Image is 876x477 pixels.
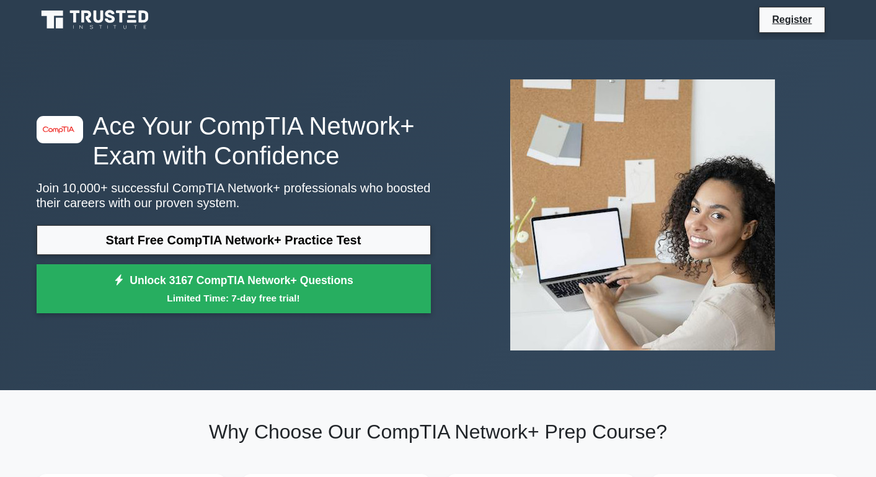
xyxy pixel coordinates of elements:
[37,181,431,210] p: Join 10,000+ successful CompTIA Network+ professionals who boosted their careers with our proven ...
[52,291,415,305] small: Limited Time: 7-day free trial!
[37,264,431,314] a: Unlock 3167 CompTIA Network+ QuestionsLimited Time: 7-day free trial!
[37,420,840,444] h2: Why Choose Our CompTIA Network+ Prep Course?
[37,111,431,171] h1: Ace Your CompTIA Network+ Exam with Confidence
[764,12,819,27] a: Register
[37,225,431,255] a: Start Free CompTIA Network+ Practice Test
